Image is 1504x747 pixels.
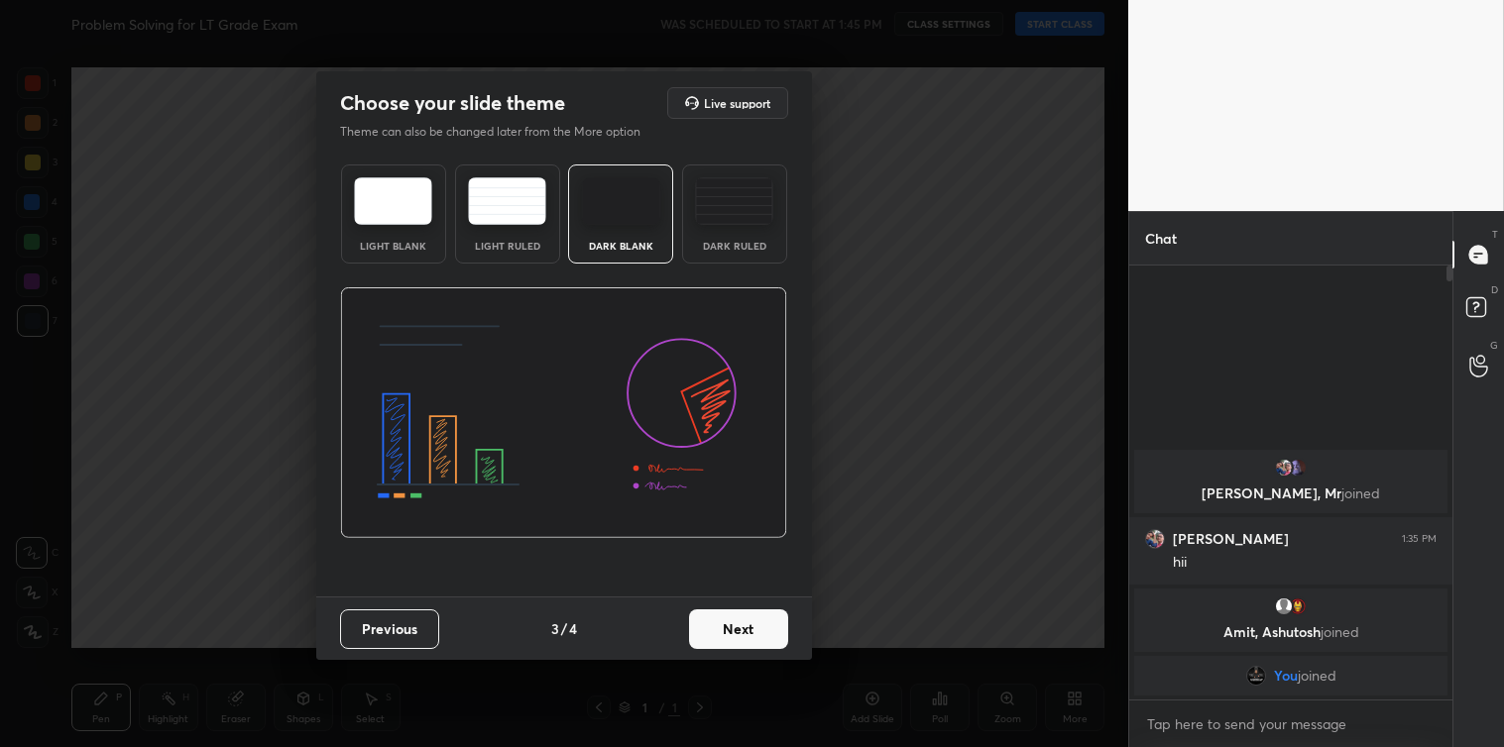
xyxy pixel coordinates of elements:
p: [PERSON_NAME], Mr [1146,485,1436,501]
p: Theme can also be changed later from the More option [340,123,661,141]
img: b038987c98dc4a92aa9e0b4a5bd5125a.35641952_3 [1145,529,1165,549]
h4: 3 [551,618,559,639]
p: Amit, Ashutosh [1146,624,1436,640]
h4: / [561,618,567,639]
img: default.png [1274,596,1294,616]
img: 13388056780442d3900237bf41250a3d.jpg [1288,458,1308,478]
img: e60519a4c4f740609fbc41148676dd3d.jpg [1245,666,1265,686]
span: You [1273,668,1297,684]
button: Next [689,609,788,649]
img: darkThemeBanner.d06ce4a2.svg [340,287,787,539]
div: 1:35 PM [1402,533,1437,545]
div: Dark Blank [581,241,660,251]
span: joined [1320,622,1358,641]
span: joined [1297,668,1335,684]
div: grid [1129,446,1452,699]
p: D [1491,282,1498,297]
img: b038987c98dc4a92aa9e0b4a5bd5125a.35641952_3 [1274,458,1294,478]
button: Previous [340,609,439,649]
h6: [PERSON_NAME] [1173,530,1289,548]
div: Dark Ruled [695,241,774,251]
div: Light Blank [354,241,433,251]
h4: 4 [569,618,577,639]
span: joined [1341,483,1380,502]
p: T [1492,227,1498,242]
img: darkRuledTheme.de295e13.svg [695,177,773,225]
img: 57fa73ed9ffb438299f8b0b7168da4d1.jpg [1288,596,1308,616]
img: lightRuledTheme.5fabf969.svg [468,177,546,225]
img: darkTheme.f0cc69e5.svg [582,177,660,225]
div: hii [1173,553,1437,573]
h2: Choose your slide theme [340,90,565,116]
img: lightTheme.e5ed3b09.svg [354,177,432,225]
h5: Live support [704,97,770,109]
div: Light Ruled [468,241,547,251]
p: G [1490,338,1498,353]
p: Chat [1129,212,1193,265]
